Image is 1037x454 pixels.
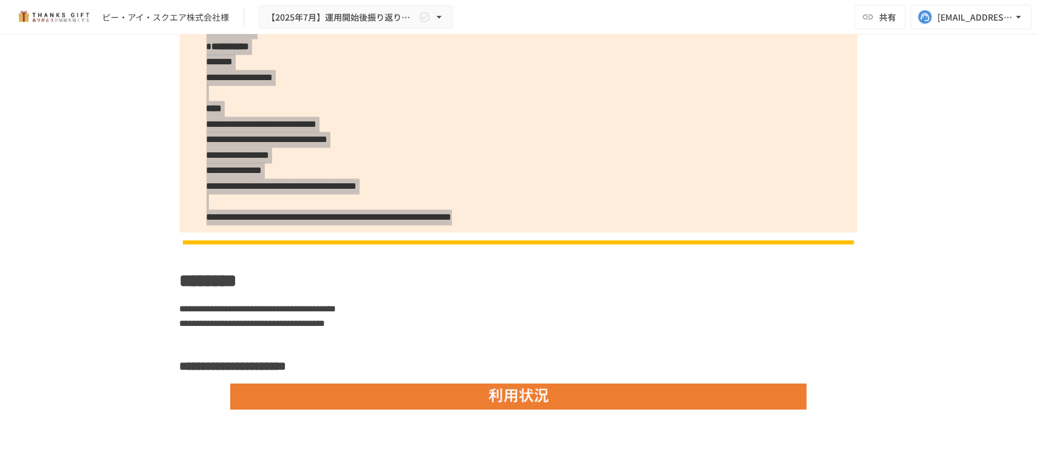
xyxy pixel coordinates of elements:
[911,5,1032,29] button: [EMAIL_ADDRESS][DOMAIN_NAME]
[937,10,1013,25] div: [EMAIL_ADDRESS][DOMAIN_NAME]
[267,10,416,25] span: 【2025年7月】運用開始後振り返りミーティング
[15,7,92,27] img: mMP1OxWUAhQbsRWCurg7vIHe5HqDpP7qZo7fRoNLXQh
[259,5,453,29] button: 【2025年7月】運用開始後振り返りミーティング
[102,11,229,24] div: ピー・アイ・スクエア株式会社様
[855,5,906,29] button: 共有
[879,10,896,24] span: 共有
[180,239,858,246] img: V6ebD7DrFJRrcrtOixFaQ6LVE9DcePYQBNml1WdPglN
